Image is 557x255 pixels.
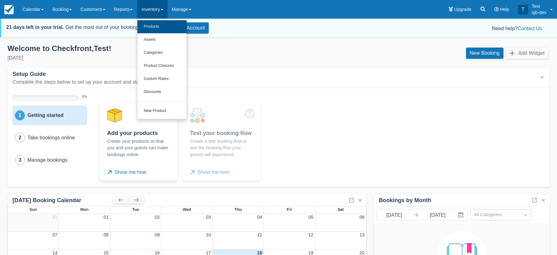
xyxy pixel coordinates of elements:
button: 3Manage bookings [12,150,87,170]
span: Dropdown icon [522,212,529,218]
a: 07 [52,232,57,237]
div: Setup Guide [12,71,46,78]
button: Interact with the calendar and add the check-in date for your trip. [455,209,468,220]
div: [DATE] Booking Calendar [12,197,113,204]
p: Test [532,3,546,9]
div: Bookings by Month [379,197,431,204]
a: Add your productsCreate your products so that you and your guests can make bookings online. [100,103,178,161]
div: Complete the steps below to set up your account and start taking bookings. [12,79,229,85]
div: 1 [15,110,25,120]
div: 2 [15,133,25,143]
a: Categories [137,46,187,59]
a: 02 [155,215,160,220]
p: Create your products so that you and your guests can make bookings online. [107,138,170,158]
a: New Booking [466,48,503,59]
ul: Inventory [137,19,187,119]
a: 03 [206,215,211,220]
span: Show me how [106,167,146,178]
a: 04 [257,215,262,220]
span: Sun [29,207,37,212]
div: Need help? [219,25,542,32]
a: New Product [137,104,187,118]
i: Help [494,7,499,12]
input: Start Date [377,209,412,220]
div: Welcome to Checkfront , Test ! [7,44,274,53]
a: 13 [359,232,364,237]
button: Contact Us [518,25,542,32]
a: 06 [359,215,364,220]
a: 01 [104,215,109,220]
button: 1Getting started [12,105,87,125]
a: 12 [308,232,313,237]
span: Help [500,7,509,12]
strong: 21 days left in your trial. [6,25,64,30]
span: Upgrade [454,7,471,12]
div: 0 % [82,93,87,102]
span: Wed [183,207,191,212]
a: 11 [257,232,262,237]
a: 09 [155,232,160,237]
a: Assets [137,33,187,46]
a: Custom Rates [137,72,187,86]
a: 08 [104,232,109,237]
div: Get the most out of your booking system. [6,24,157,31]
span: Fri [287,207,292,212]
button: 2Take bookings online [12,128,87,148]
input: End Date [420,209,455,220]
div: T [518,5,528,15]
div: Add your products [107,130,170,137]
span: Thu [235,207,242,212]
a: 31 [52,215,57,220]
div: [DATE] [7,54,274,62]
span: Mon [80,207,89,212]
button: Add Widget [506,48,548,59]
button: Show me how [107,167,149,178]
span: Sat [337,207,344,212]
img: checkfront-main-nav-mini-logo.png [4,5,14,14]
a: Products [137,20,187,33]
a: Discounts [137,86,187,99]
span: Tue [132,207,139,212]
a: 10 [206,232,211,237]
a: Product Closures [137,59,187,72]
div: 3 [15,155,25,165]
a: 05 [308,215,313,220]
p: igb-dev [532,9,546,16]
